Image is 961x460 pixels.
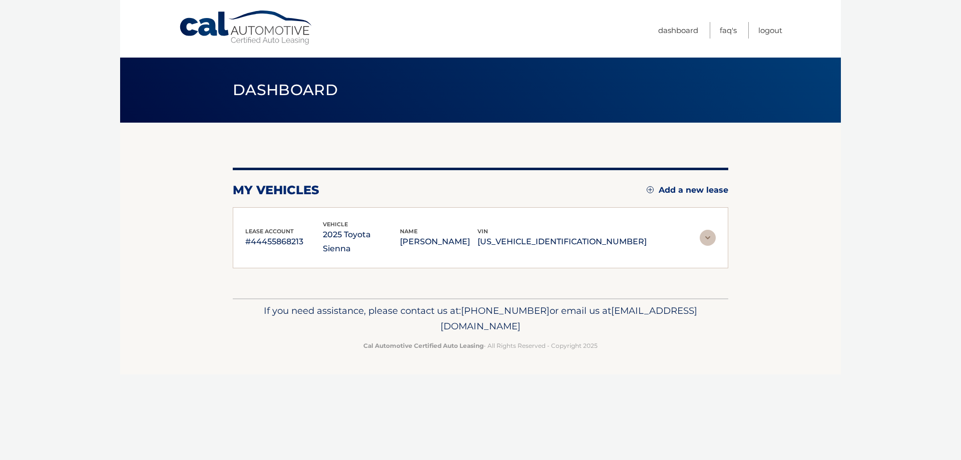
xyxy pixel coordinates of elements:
span: name [400,228,417,235]
span: lease account [245,228,294,235]
span: vin [477,228,488,235]
span: vehicle [323,221,348,228]
span: Dashboard [233,81,338,99]
h2: my vehicles [233,183,319,198]
p: If you need assistance, please contact us at: or email us at [239,303,722,335]
a: Cal Automotive [179,10,314,46]
img: accordion-rest.svg [700,230,716,246]
p: 2025 Toyota Sienna [323,228,400,256]
a: FAQ's [720,22,737,39]
p: [PERSON_NAME] [400,235,477,249]
a: Logout [758,22,782,39]
strong: Cal Automotive Certified Auto Leasing [363,342,484,349]
p: - All Rights Reserved - Copyright 2025 [239,340,722,351]
img: add.svg [647,186,654,193]
p: #44455868213 [245,235,323,249]
p: [US_VEHICLE_IDENTIFICATION_NUMBER] [477,235,647,249]
a: Dashboard [658,22,698,39]
a: Add a new lease [647,185,728,195]
span: [PHONE_NUMBER] [461,305,550,316]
